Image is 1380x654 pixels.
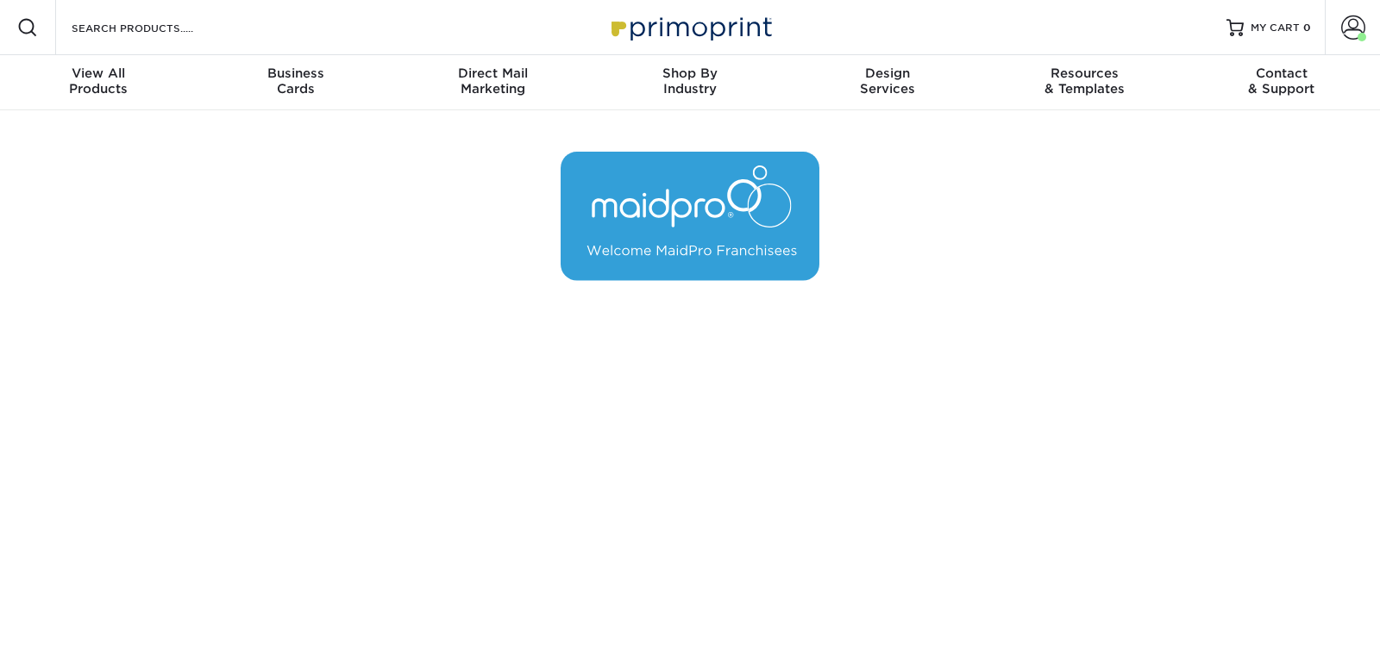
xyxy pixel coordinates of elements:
div: & Templates [986,65,1183,97]
span: Direct Mail [394,65,592,81]
span: Resources [986,65,1183,81]
span: 0 [1303,22,1311,34]
div: Services [788,65,986,97]
a: DesignServices [788,55,986,110]
div: Cards [198,65,395,97]
a: Shop ByIndustry [592,55,789,110]
a: Direct MailMarketing [394,55,592,110]
img: Primoprint [604,9,776,46]
div: & Support [1182,65,1380,97]
span: Business [198,65,395,81]
img: MaidPro [561,152,819,281]
span: Design [788,65,986,81]
a: Contact& Support [1182,55,1380,110]
span: MY CART [1251,21,1300,35]
input: SEARCH PRODUCTS..... [70,17,238,38]
a: BusinessCards [198,55,395,110]
div: Marketing [394,65,592,97]
span: Shop By [592,65,789,81]
div: Industry [592,65,789,97]
span: Contact [1182,65,1380,81]
a: Resources& Templates [986,55,1183,110]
